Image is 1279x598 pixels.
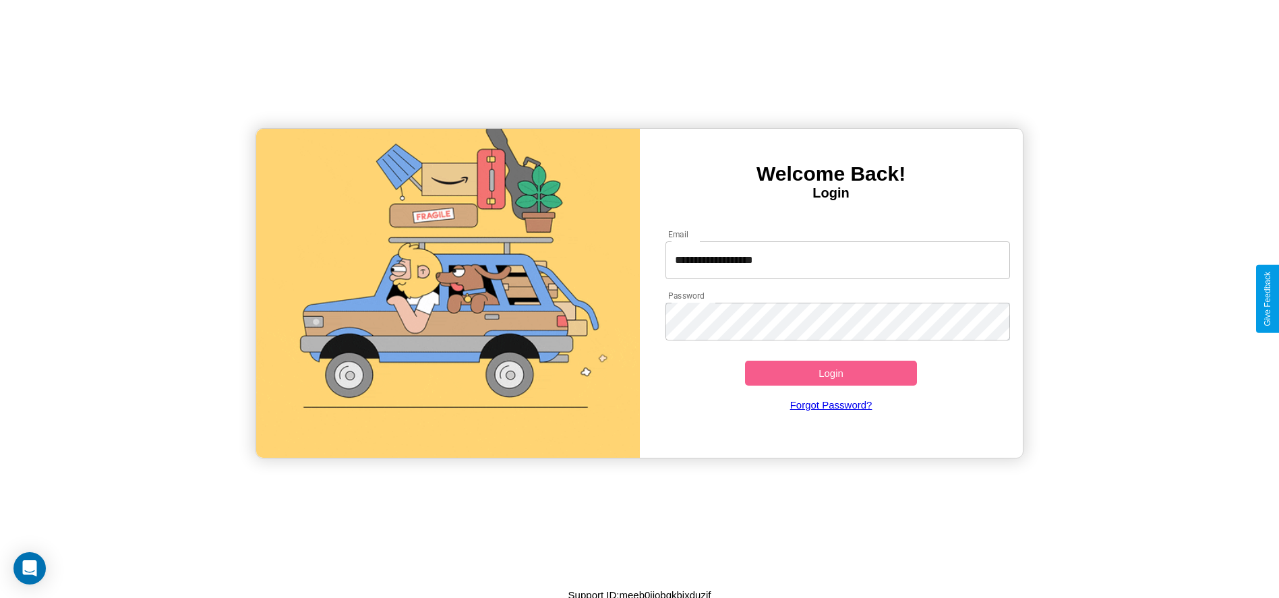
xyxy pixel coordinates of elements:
[745,361,918,386] button: Login
[640,185,1023,201] h4: Login
[1263,272,1272,326] div: Give Feedback
[659,386,1003,424] a: Forgot Password?
[13,552,46,585] div: Open Intercom Messenger
[640,162,1023,185] h3: Welcome Back!
[256,129,639,458] img: gif
[668,229,689,240] label: Email
[668,290,704,301] label: Password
